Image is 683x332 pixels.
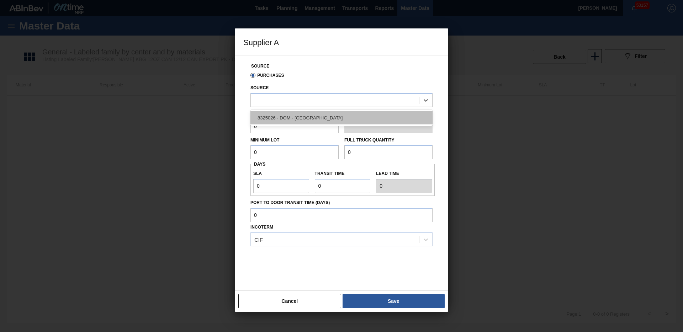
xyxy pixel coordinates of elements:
label: Rounding Unit [344,109,433,119]
label: Lead time [376,168,432,179]
label: Minimum Lot [250,138,279,143]
button: Save [343,294,445,308]
h3: Supplier A [235,28,448,55]
span: Days [254,162,265,167]
label: Incoterm [250,225,273,230]
label: SLA [253,168,309,179]
div: CIF [254,236,263,242]
label: Source [251,64,269,69]
label: Full Truck Quantity [344,138,394,143]
div: 8325026 - DOM - [GEOGRAPHIC_DATA] [250,111,433,124]
label: Purchases [250,73,284,78]
label: Source [250,85,269,90]
button: Cancel [238,294,341,308]
label: Transit time [315,168,371,179]
label: Port to Door Transit Time (days) [250,198,433,208]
